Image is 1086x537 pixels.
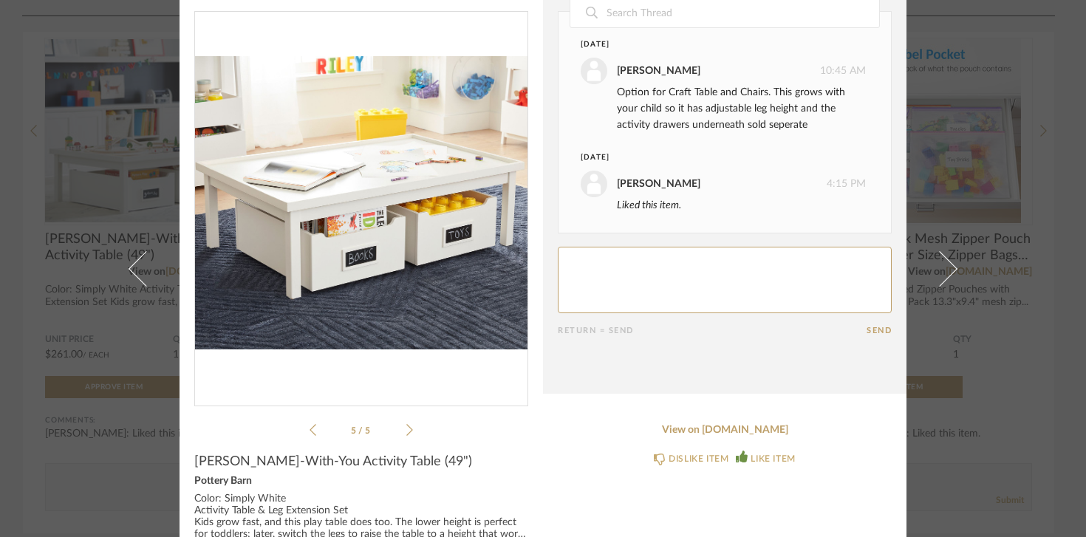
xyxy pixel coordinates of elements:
[558,424,892,437] a: View on [DOMAIN_NAME]
[581,171,866,197] div: 4:15 PM
[195,12,527,394] img: fba053fe-4497-49a4-867f-69e63f67558c_1000x1000.jpg
[581,58,866,84] div: 10:45 AM
[617,197,866,213] div: Liked this item.
[581,152,839,163] div: [DATE]
[358,426,365,435] span: /
[617,84,866,133] div: Option for Craft Table and Chairs. This grows with your child so it has adjustable leg height and...
[867,326,892,335] button: Send
[194,476,528,488] div: Pottery Barn
[558,326,867,335] div: Return = Send
[581,39,839,50] div: [DATE]
[194,454,472,470] span: [PERSON_NAME]-With-You Activity Table (49")
[617,63,700,79] div: [PERSON_NAME]
[365,426,372,435] span: 5
[669,451,728,466] div: DISLIKE ITEM
[617,176,700,192] div: [PERSON_NAME]
[195,12,527,394] div: 4
[751,451,795,466] div: LIKE ITEM
[351,426,358,435] span: 5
